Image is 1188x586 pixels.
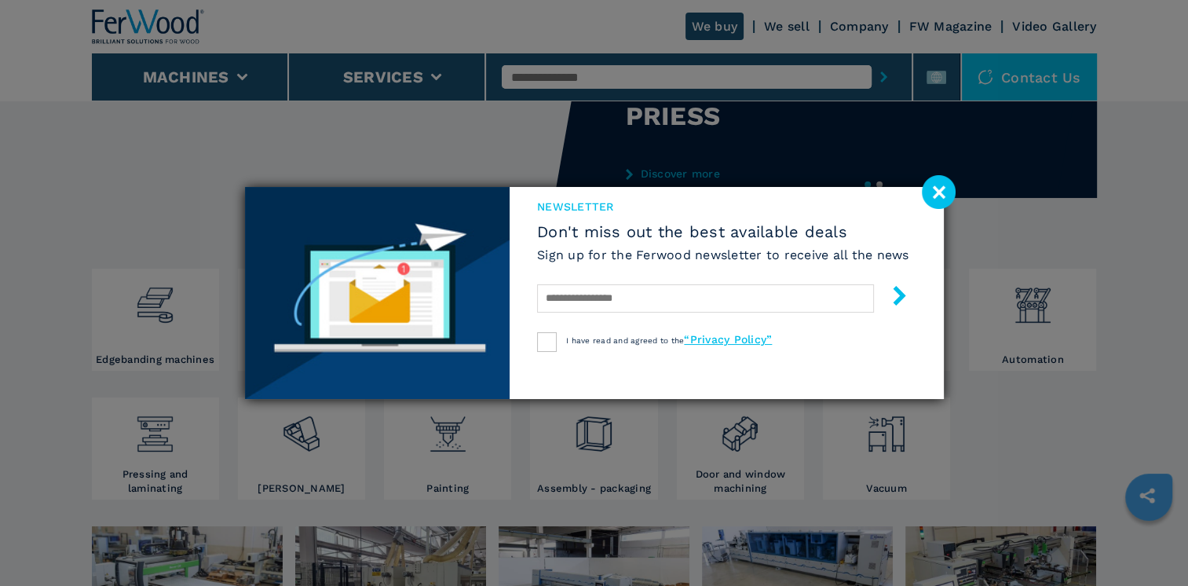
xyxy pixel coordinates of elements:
h6: Sign up for the Ferwood newsletter to receive all the news [537,246,909,264]
span: newsletter [537,199,909,214]
button: submit-button [874,280,909,317]
span: Don't miss out the best available deals [537,222,909,241]
a: “Privacy Policy” [684,333,772,346]
img: Newsletter image [245,187,510,399]
span: I have read and agreed to the [566,336,772,345]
